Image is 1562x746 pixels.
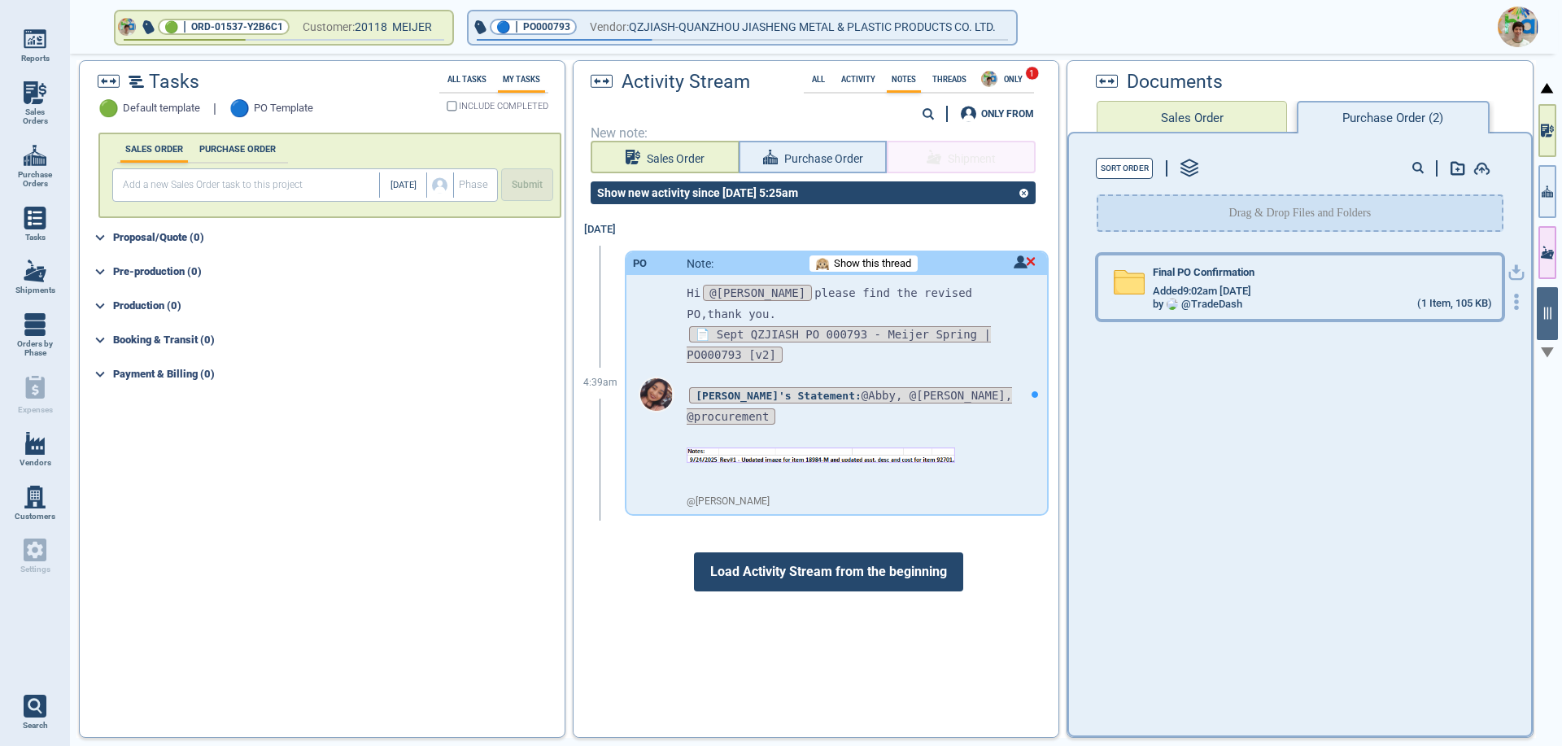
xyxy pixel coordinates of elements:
div: Pre-production (0) [113,259,561,285]
span: PO Template [254,103,313,115]
span: 🔵 [229,99,250,118]
img: Avatar [1167,299,1178,310]
button: Sales Order [591,141,739,173]
div: (1 Item, 105 KB) [1417,298,1492,311]
button: Purchase Order (2) [1297,101,1489,133]
img: timeline2 [129,76,144,88]
span: New note: [591,126,1042,141]
label: SALES ORDER [120,144,188,155]
div: Production (0) [113,293,561,319]
img: Avatar [640,378,673,411]
label: All Tasks [443,75,491,84]
span: Default template [123,103,200,115]
span: Show this thread [834,258,911,270]
span: @ [PERSON_NAME] [687,496,770,508]
span: | [213,102,216,116]
span: | [183,19,186,35]
span: Vendors [20,458,51,468]
img: Avatar [981,71,997,87]
span: 1 [1025,66,1039,80]
div: Proposal/Quote (0) [113,225,561,251]
img: menu_icon [24,81,46,104]
span: ORD-01537-Y2B6C1 [191,19,283,35]
span: 20118 [355,17,392,37]
img: menu_icon [24,260,46,282]
span: @[PERSON_NAME] [703,285,812,301]
img: menu_icon [24,486,46,508]
label: Threads [927,75,971,84]
label: Activity [836,75,880,84]
label: PURCHASE ORDER [194,144,281,155]
span: 🔵 [496,22,510,33]
label: Notes [887,75,921,84]
img: menu_icon [24,144,46,167]
strong: [PERSON_NAME]'s Statement: [696,390,862,402]
img: menu_icon [24,432,46,455]
span: Shipments [15,286,55,295]
span: Reports [21,54,50,63]
span: Tasks [25,233,46,242]
span: QZJIASH-QUANZHOU JIASHENG METAL & PLASTIC PRODUCTS CO. LTD. [629,17,996,37]
span: INCLUDE COMPLETED [459,103,548,111]
div: PO [633,258,647,270]
span: 🟢 [98,99,119,118]
span: 4:39am [583,377,617,389]
img: companies%2FTFwfEmSTHFueKcme5u1g%2Factivities%2F4spW38ewqGVyg1IOuQEJ%2F1758746335377.jpg [687,447,955,463]
span: ONLY [999,75,1028,84]
span: Customer: [303,17,355,37]
span: Search [23,721,48,731]
div: Show new activity since [DATE] 5:25am [591,186,805,199]
span: Vendor: [590,17,629,37]
button: Purchase Order [739,141,887,173]
button: 🔵|PO000793Vendor:QZJIASH-QUANZHOU JIASHENG METAL & PLASTIC PRODUCTS CO. LTD. [469,11,1016,44]
p: Hi please find the revised PO,thank you. [687,283,1022,324]
img: Hear_No_Evil_Monkey [816,257,829,270]
span: Purchase Order [784,149,863,169]
span: Documents [1127,72,1223,93]
div: [DATE] [576,214,625,246]
span: Load Activity Stream from the beginning [694,552,963,591]
img: Avatar [118,18,136,36]
input: Add a new Sales Order task to this project [116,172,379,198]
button: Sort Order [1096,158,1153,179]
label: All [807,75,830,84]
img: add-document [1473,162,1490,175]
img: add-document [1451,161,1465,176]
span: | [515,19,518,35]
span: Final PO Confirmation [1153,267,1254,279]
span: Note: [687,257,713,270]
img: menu_icon [24,207,46,229]
span: Added 9:02am [DATE] [1153,286,1251,298]
div: Payment & Billing (0) [113,361,561,387]
span: @Abby, @[PERSON_NAME], @procurement [687,387,1012,424]
span: Orders by Phase [13,339,57,358]
span: [DATE] [390,181,417,191]
img: unread icon [1014,255,1036,268]
span: Purchase Orders [13,170,57,189]
span: Customers [15,512,55,521]
p: Drag & Drop Files and Folders [1229,205,1372,221]
span: Sales Order [647,149,705,169]
div: Booking & Transit (0) [113,327,561,353]
span: Activity Stream [622,72,750,93]
span: Tasks [149,72,199,93]
label: My Tasks [498,75,545,84]
span: 🟢 [164,22,178,33]
span: MEIJER [392,20,432,33]
span: Sales Orders [13,107,57,126]
button: Avatar🟢|ORD-01537-Y2B6C1Customer:20118 MEIJER [116,11,452,44]
div: by @ TradeDash [1153,299,1242,311]
button: Sales Order [1097,101,1287,133]
img: menu_icon [24,28,46,50]
img: menu_icon [24,313,46,336]
span: 📄 Sept QZJIASH PO 000793 - Meijer Spring | PO000793 [v2] [687,326,991,363]
span: Phase [459,179,488,191]
img: Avatar [1498,7,1538,47]
div: ONLY FROM [981,109,1034,119]
span: PO000793 [523,19,570,35]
